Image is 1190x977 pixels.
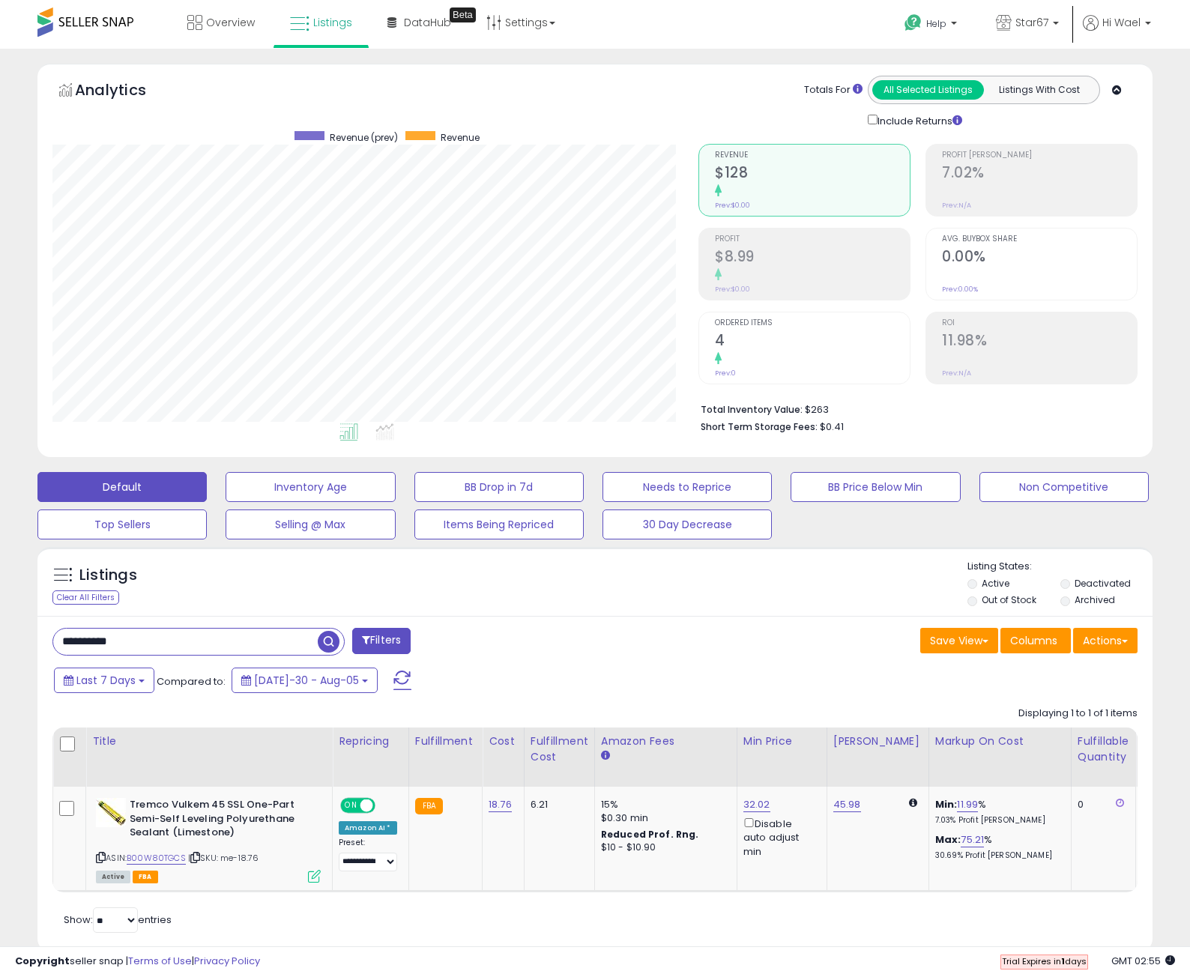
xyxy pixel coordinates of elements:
[920,628,998,653] button: Save View
[1018,707,1138,721] div: Displaying 1 to 1 of 1 items
[92,733,326,749] div: Title
[1102,15,1141,30] span: Hi Wael
[967,560,1153,574] p: Listing States:
[96,798,321,881] div: ASIN:
[857,112,980,129] div: Include Returns
[342,799,360,812] span: ON
[601,798,725,811] div: 15%
[128,954,192,968] a: Terms of Use
[37,472,207,502] button: Default
[942,201,971,210] small: Prev: N/A
[1111,954,1175,968] span: 2025-08-14 02:55 GMT
[942,151,1137,160] span: Profit [PERSON_NAME]
[935,798,1060,826] div: %
[130,798,312,844] b: Tremco Vulkem 45 SSL One-Part Semi-Self Leveling Polyurethane Sealant (Limestone)
[942,319,1137,327] span: ROI
[1078,798,1124,811] div: 0
[76,673,136,688] span: Last 7 Days
[715,285,750,294] small: Prev: $0.00
[820,420,844,434] span: $0.41
[133,871,158,883] span: FBA
[926,17,946,30] span: Help
[415,733,476,749] div: Fulfillment
[531,733,588,765] div: Fulfillment Cost
[1075,577,1131,590] label: Deactivated
[601,733,731,749] div: Amazon Fees
[935,815,1060,826] p: 7.03% Profit [PERSON_NAME]
[79,565,137,586] h5: Listings
[833,733,922,749] div: [PERSON_NAME]
[601,828,699,841] b: Reduced Prof. Rng.
[715,235,910,244] span: Profit
[601,749,610,763] small: Amazon Fees.
[330,131,398,144] span: Revenue (prev)
[54,668,154,693] button: Last 7 Days
[715,151,910,160] span: Revenue
[743,815,815,859] div: Disable auto adjust min
[715,369,736,378] small: Prev: 0
[942,369,971,378] small: Prev: N/A
[373,799,397,812] span: OFF
[1083,15,1151,49] a: Hi Wael
[226,472,395,502] button: Inventory Age
[15,955,260,969] div: seller snap | |
[942,235,1137,244] span: Avg. Buybox Share
[1010,633,1057,648] span: Columns
[942,248,1137,268] h2: 0.00%
[701,420,818,433] b: Short Term Storage Fees:
[1075,593,1115,606] label: Archived
[1002,955,1087,967] span: Trial Expires in days
[942,285,978,294] small: Prev: 0.00%
[404,15,451,30] span: DataHub
[254,673,359,688] span: [DATE]-30 - Aug-05
[127,852,186,865] a: B00W80TGCS
[935,833,1060,861] div: %
[904,13,922,32] i: Get Help
[743,733,821,749] div: Min Price
[1061,955,1065,967] b: 1
[701,399,1126,417] li: $263
[64,913,172,927] span: Show: entries
[96,871,130,883] span: All listings currently available for purchase on Amazon
[942,332,1137,352] h2: 11.98%
[872,80,984,100] button: All Selected Listings
[188,852,259,864] span: | SKU: me-18.76
[601,841,725,854] div: $10 - $10.90
[414,472,584,502] button: BB Drop in 7d
[1015,15,1048,30] span: Star67
[892,2,972,49] a: Help
[791,472,960,502] button: BB Price Below Min
[715,164,910,184] h2: $128
[982,577,1009,590] label: Active
[194,954,260,968] a: Privacy Policy
[415,798,443,814] small: FBA
[1000,628,1071,653] button: Columns
[935,832,961,847] b: Max:
[37,509,207,539] button: Top Sellers
[602,509,772,539] button: 30 Day Decrease
[52,590,119,605] div: Clear All Filters
[531,798,583,811] div: 6.21
[957,797,978,812] a: 11.99
[743,797,770,812] a: 32.02
[339,733,402,749] div: Repricing
[935,797,958,811] b: Min:
[15,954,70,968] strong: Copyright
[942,164,1137,184] h2: 7.02%
[339,821,397,835] div: Amazon AI *
[339,838,397,871] div: Preset:
[75,79,175,104] h5: Analytics
[602,472,772,502] button: Needs to Reprice
[232,668,378,693] button: [DATE]-30 - Aug-05
[352,628,411,654] button: Filters
[701,403,803,416] b: Total Inventory Value:
[414,509,584,539] button: Items Being Repriced
[450,7,476,22] div: Tooltip anchor
[226,509,395,539] button: Selling @ Max
[96,798,126,827] img: 417AlULO7-L._SL40_.jpg
[489,797,512,812] a: 18.76
[928,728,1071,787] th: The percentage added to the cost of goods (COGS) that forms the calculator for Min & Max prices.
[804,83,863,97] div: Totals For
[833,797,861,812] a: 45.98
[935,850,1060,861] p: 30.69% Profit [PERSON_NAME]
